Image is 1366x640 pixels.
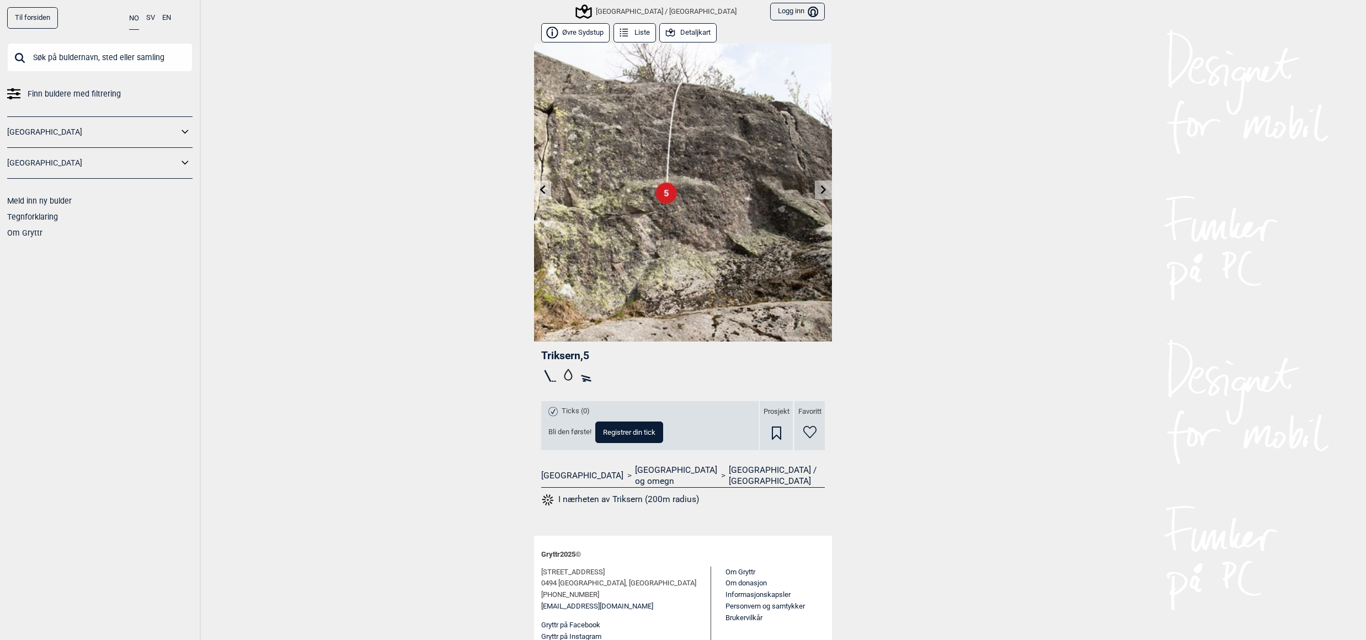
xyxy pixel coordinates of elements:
a: Meld inn ny bulder [7,196,72,205]
a: Finn buldere med filtrering [7,86,193,102]
div: [GEOGRAPHIC_DATA] / [GEOGRAPHIC_DATA] [577,5,737,18]
button: Detaljkart [659,23,717,42]
nav: > > [541,465,825,487]
button: NO [129,7,139,30]
a: Til forsiden [7,7,58,29]
a: Informasjonskapsler [725,590,791,599]
span: Registrer din tick [603,429,655,436]
a: [GEOGRAPHIC_DATA] [7,155,178,171]
button: I nærheten av Triksern (200m radius) [541,493,699,507]
span: [PHONE_NUMBER] [541,589,599,601]
span: Ticks (0) [562,407,590,416]
div: Gryttr 2025 © [541,543,825,567]
img: Triksern 210503 [534,44,832,342]
a: [GEOGRAPHIC_DATA] [541,470,623,481]
button: Registrer din tick [595,422,663,443]
a: Om Gryttr [725,568,755,576]
button: Øvre Sydstup [541,23,610,42]
a: [GEOGRAPHIC_DATA] [7,124,178,140]
a: [GEOGRAPHIC_DATA] / [GEOGRAPHIC_DATA] [729,465,825,487]
button: EN [162,7,171,29]
div: Prosjekt [760,401,793,450]
a: Om donasjon [725,579,767,587]
span: 0494 [GEOGRAPHIC_DATA], [GEOGRAPHIC_DATA] [541,578,696,589]
a: Personvern og samtykker [725,602,805,610]
a: Brukervilkår [725,614,762,622]
span: Finn buldere med filtrering [28,86,121,102]
span: Triksern , 5 [541,349,589,362]
a: [EMAIL_ADDRESS][DOMAIN_NAME] [541,601,653,612]
a: Om Gryttr [7,228,42,237]
button: Gryttr på Facebook [541,620,600,631]
button: Liste [613,23,656,42]
span: [STREET_ADDRESS] [541,567,605,578]
button: Logg inn [770,3,825,21]
button: SV [146,7,155,29]
span: Favoritt [798,407,821,417]
input: Søk på buldernavn, sted eller samling [7,43,193,72]
a: [GEOGRAPHIC_DATA] og omegn [635,465,717,487]
span: Bli den første! [548,428,591,437]
a: Tegnforklaring [7,212,58,221]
